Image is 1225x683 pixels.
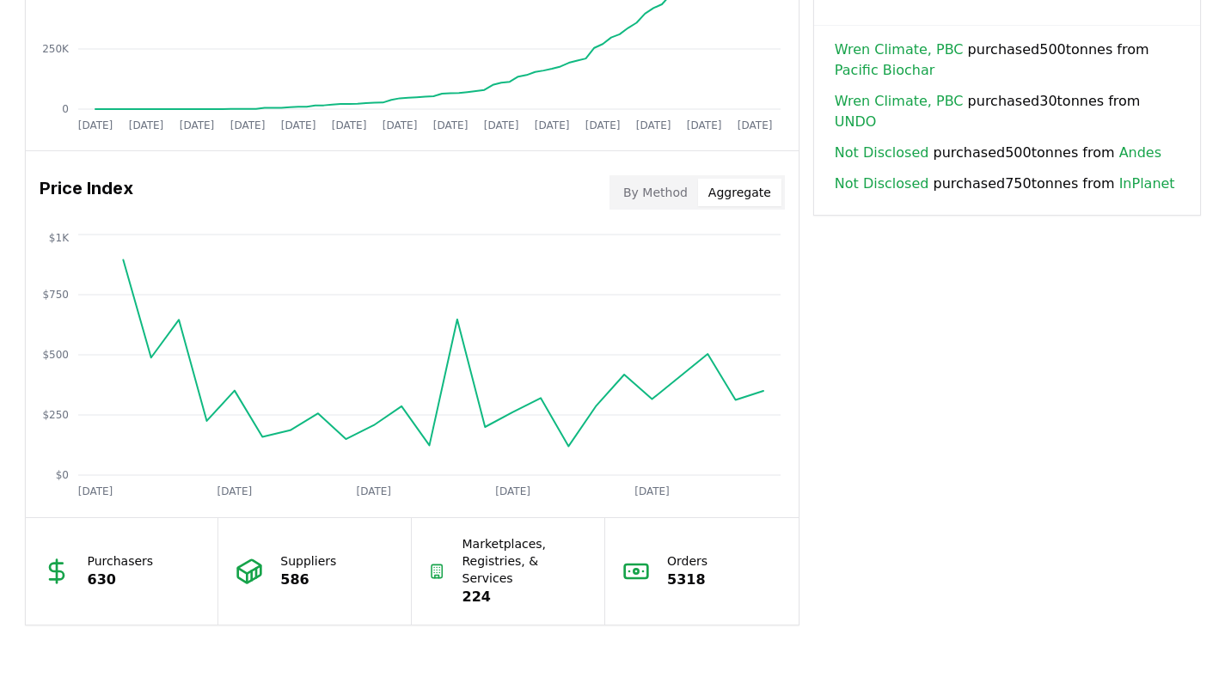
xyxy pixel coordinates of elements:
[128,119,163,131] tspan: [DATE]
[835,143,1161,163] span: purchased 500 tonnes from
[462,535,588,587] p: Marketplaces, Registries, & Services
[42,409,69,421] tspan: $250
[77,485,113,497] tspan: [DATE]
[634,485,670,497] tspan: [DATE]
[55,469,68,481] tspan: $0
[42,349,69,361] tspan: $500
[88,552,154,570] p: Purchasers
[62,103,69,115] tspan: 0
[835,91,964,112] a: Wren Climate, PBC
[667,570,707,590] p: 5318
[686,119,721,131] tspan: [DATE]
[613,179,698,206] button: By Method
[77,119,113,131] tspan: [DATE]
[40,175,133,210] h3: Price Index
[1119,143,1161,163] a: Andes
[835,174,929,194] a: Not Disclosed
[462,587,588,607] p: 224
[835,60,934,81] a: Pacific Biochar
[585,119,620,131] tspan: [DATE]
[698,179,781,206] button: Aggregate
[835,112,877,132] a: UNDO
[835,91,1179,132] span: purchased 30 tonnes from
[835,40,1179,81] span: purchased 500 tonnes from
[331,119,366,131] tspan: [DATE]
[42,289,69,301] tspan: $750
[835,143,929,163] a: Not Disclosed
[382,119,417,131] tspan: [DATE]
[88,570,154,590] p: 630
[534,119,569,131] tspan: [DATE]
[280,552,336,570] p: Suppliers
[217,485,252,497] tspan: [DATE]
[483,119,518,131] tspan: [DATE]
[495,485,530,497] tspan: [DATE]
[835,40,964,60] a: Wren Climate, PBC
[1119,174,1175,194] a: InPlanet
[635,119,671,131] tspan: [DATE]
[280,570,336,590] p: 586
[737,119,772,131] tspan: [DATE]
[179,119,214,131] tspan: [DATE]
[280,119,315,131] tspan: [DATE]
[835,174,1175,194] span: purchased 750 tonnes from
[42,43,70,55] tspan: 250K
[230,119,265,131] tspan: [DATE]
[432,119,468,131] tspan: [DATE]
[356,485,391,497] tspan: [DATE]
[667,552,707,570] p: Orders
[48,232,69,244] tspan: $1K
